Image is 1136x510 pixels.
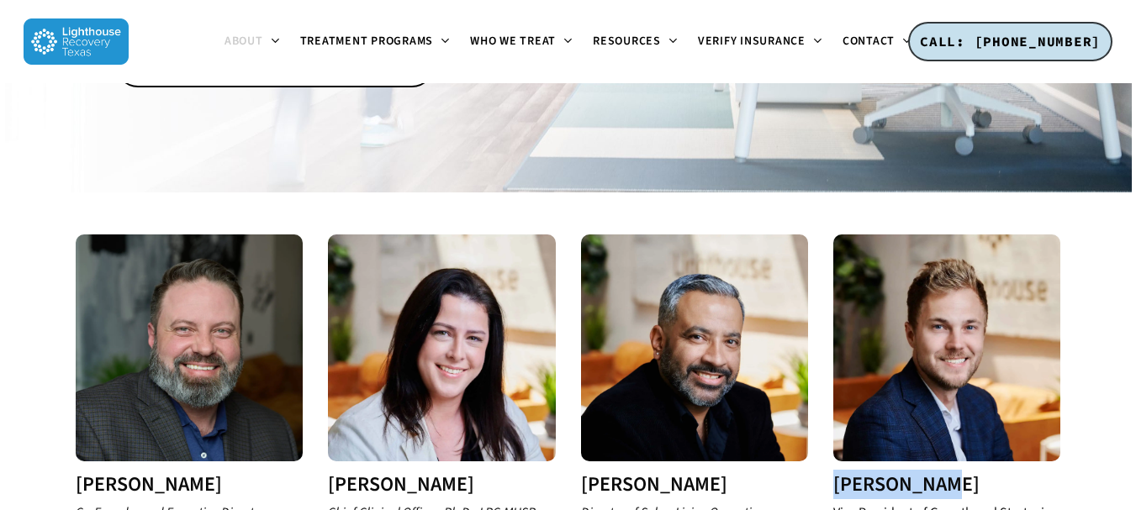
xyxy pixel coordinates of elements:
a: Treatment Programs [290,35,461,49]
a: About [214,35,290,49]
h3: [PERSON_NAME] [76,474,303,496]
img: Lighthouse Recovery Texas [24,18,129,65]
a: Resources [583,35,688,49]
span: Verify Insurance [698,33,806,50]
span: About [225,33,263,50]
a: Verify Insurance [688,35,832,49]
span: Contact [843,33,895,50]
span: CALL: [PHONE_NUMBER] [920,33,1101,50]
h3: [PERSON_NAME] [833,474,1060,496]
a: CALL: [PHONE_NUMBER] [908,22,1112,62]
h3: [PERSON_NAME] [328,474,555,496]
span: Who We Treat [470,33,556,50]
a: Contact [832,35,922,49]
h3: [PERSON_NAME] [581,474,808,496]
span: Treatment Programs [300,33,434,50]
a: Who We Treat [460,35,583,49]
span: Resources [593,33,661,50]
